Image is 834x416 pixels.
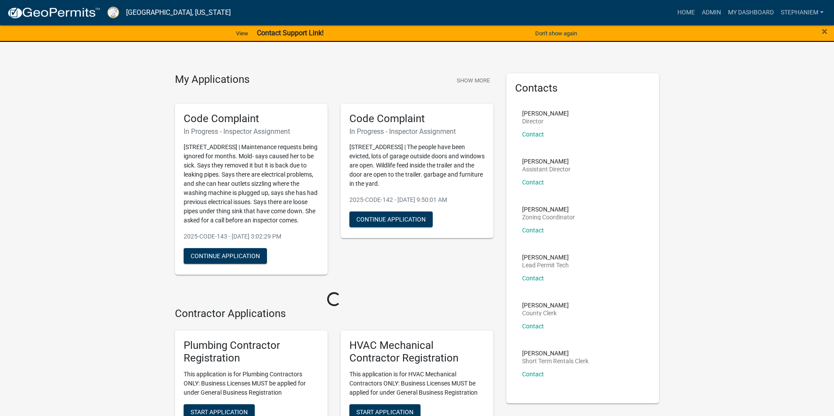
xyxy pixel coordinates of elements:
[356,408,414,415] span: Start Application
[184,127,319,136] h6: In Progress - Inspector Assignment
[453,73,493,88] button: Show More
[674,4,698,21] a: Home
[725,4,777,21] a: My Dashboard
[522,158,571,164] p: [PERSON_NAME]
[522,166,571,172] p: Assistant Director
[349,113,485,125] h5: Code Complaint
[522,214,575,220] p: Zoning Coordinator
[522,110,569,116] p: [PERSON_NAME]
[184,370,319,397] p: This application is for Plumbing Contractors ONLY: Business Licenses MUST be applied for under Ge...
[184,339,319,365] h5: Plumbing Contractor Registration
[822,26,827,37] button: Close
[522,262,569,268] p: Lead Permit Tech
[522,358,588,364] p: Short Term Rentals Clerk
[232,26,252,41] a: View
[532,26,581,41] button: Don't show again
[184,113,319,125] h5: Code Complaint
[522,179,544,186] a: Contact
[522,371,544,378] a: Contact
[175,307,493,320] h4: Contractor Applications
[349,127,485,136] h6: In Progress - Inspector Assignment
[126,5,231,20] a: [GEOGRAPHIC_DATA], [US_STATE]
[522,118,569,124] p: Director
[349,195,485,205] p: 2025-CODE-142 - [DATE] 9:50:01 AM
[522,206,575,212] p: [PERSON_NAME]
[184,143,319,225] p: [STREET_ADDRESS] | Maintenance requests being ignored for months. Mold- says caused her to be sic...
[522,302,569,308] p: [PERSON_NAME]
[349,211,433,227] button: Continue Application
[522,131,544,138] a: Contact
[822,25,827,38] span: ×
[522,275,544,282] a: Contact
[698,4,725,21] a: Admin
[184,248,267,264] button: Continue Application
[777,4,827,21] a: StephanieM
[349,143,485,188] p: [STREET_ADDRESS] | The people have been evicted, lots of garage outside doors and windows are ope...
[349,339,485,365] h5: HVAC Mechanical Contractor Registration
[522,350,588,356] p: [PERSON_NAME]
[175,73,250,86] h4: My Applications
[522,310,569,316] p: County Clerk
[522,254,569,260] p: [PERSON_NAME]
[522,323,544,330] a: Contact
[191,408,248,415] span: Start Application
[257,29,324,37] strong: Contact Support Link!
[515,82,650,95] h5: Contacts
[349,370,485,397] p: This application is for HVAC Mechanical Contractors ONLY: Business Licenses MUST be applied for u...
[107,7,119,18] img: Putnam County, Georgia
[184,232,319,241] p: 2025-CODE-143 - [DATE] 3:02:29 PM
[522,227,544,234] a: Contact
